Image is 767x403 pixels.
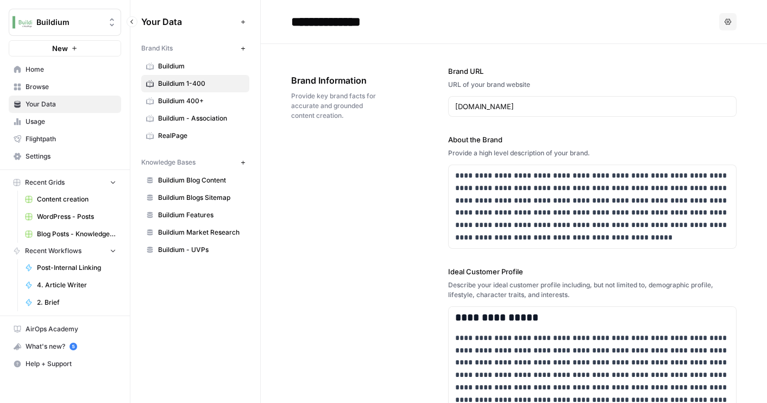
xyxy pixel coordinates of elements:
[141,15,236,28] span: Your Data
[448,280,737,300] div: Describe your ideal customer profile including, but not limited to, demographic profile, lifestyl...
[9,61,121,78] a: Home
[37,229,116,239] span: Blog Posts - Knowledge Base.csv
[20,191,121,208] a: Content creation
[37,280,116,290] span: 4. Article Writer
[141,189,249,206] a: Buildium Blogs Sitemap
[141,224,249,241] a: Buildium Market Research
[158,79,244,89] span: Buildium 1-400
[72,344,74,349] text: 5
[26,152,116,161] span: Settings
[9,40,121,56] button: New
[141,110,249,127] a: Buildium - Association
[9,338,121,355] div: What's new?
[158,245,244,255] span: Buildium - UVPs
[12,12,32,32] img: Buildium Logo
[37,263,116,273] span: Post-Internal Linking
[9,78,121,96] a: Browse
[158,61,244,71] span: Buildium
[291,91,387,121] span: Provide key brand facts for accurate and grounded content creation.
[9,338,121,355] button: What's new? 5
[20,276,121,294] a: 4. Article Writer
[20,225,121,243] a: Blog Posts - Knowledge Base.csv
[448,134,737,145] label: About the Brand
[141,127,249,144] a: RealPage
[9,9,121,36] button: Workspace: Buildium
[9,320,121,338] a: AirOps Academy
[26,359,116,369] span: Help + Support
[448,66,737,77] label: Brand URL
[37,194,116,204] span: Content creation
[20,259,121,276] a: Post-Internal Linking
[9,148,121,165] a: Settings
[52,43,68,54] span: New
[291,74,387,87] span: Brand Information
[26,324,116,334] span: AirOps Academy
[158,193,244,203] span: Buildium Blogs Sitemap
[9,96,121,113] a: Your Data
[141,75,249,92] a: Buildium 1-400
[26,82,116,92] span: Browse
[158,96,244,106] span: Buildium 400+
[158,114,244,123] span: Buildium - Association
[158,175,244,185] span: Buildium Blog Content
[158,131,244,141] span: RealPage
[448,80,737,90] div: URL of your brand website
[141,206,249,224] a: Buildium Features
[26,134,116,144] span: Flightpath
[448,148,737,158] div: Provide a high level description of your brand.
[158,228,244,237] span: Buildium Market Research
[26,117,116,127] span: Usage
[9,174,121,191] button: Recent Grids
[158,210,244,220] span: Buildium Features
[141,58,249,75] a: Buildium
[141,241,249,259] a: Buildium - UVPs
[9,355,121,373] button: Help + Support
[455,101,730,112] input: www.sundaysoccer.com
[141,172,249,189] a: Buildium Blog Content
[36,17,102,28] span: Buildium
[37,298,116,307] span: 2. Brief
[9,130,121,148] a: Flightpath
[37,212,116,222] span: WordPress - Posts
[141,92,249,110] a: Buildium 400+
[20,294,121,311] a: 2. Brief
[26,65,116,74] span: Home
[141,158,196,167] span: Knowledge Bases
[25,178,65,187] span: Recent Grids
[141,43,173,53] span: Brand Kits
[25,246,81,256] span: Recent Workflows
[20,208,121,225] a: WordPress - Posts
[70,343,77,350] a: 5
[26,99,116,109] span: Your Data
[448,266,737,277] label: Ideal Customer Profile
[9,113,121,130] a: Usage
[9,243,121,259] button: Recent Workflows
